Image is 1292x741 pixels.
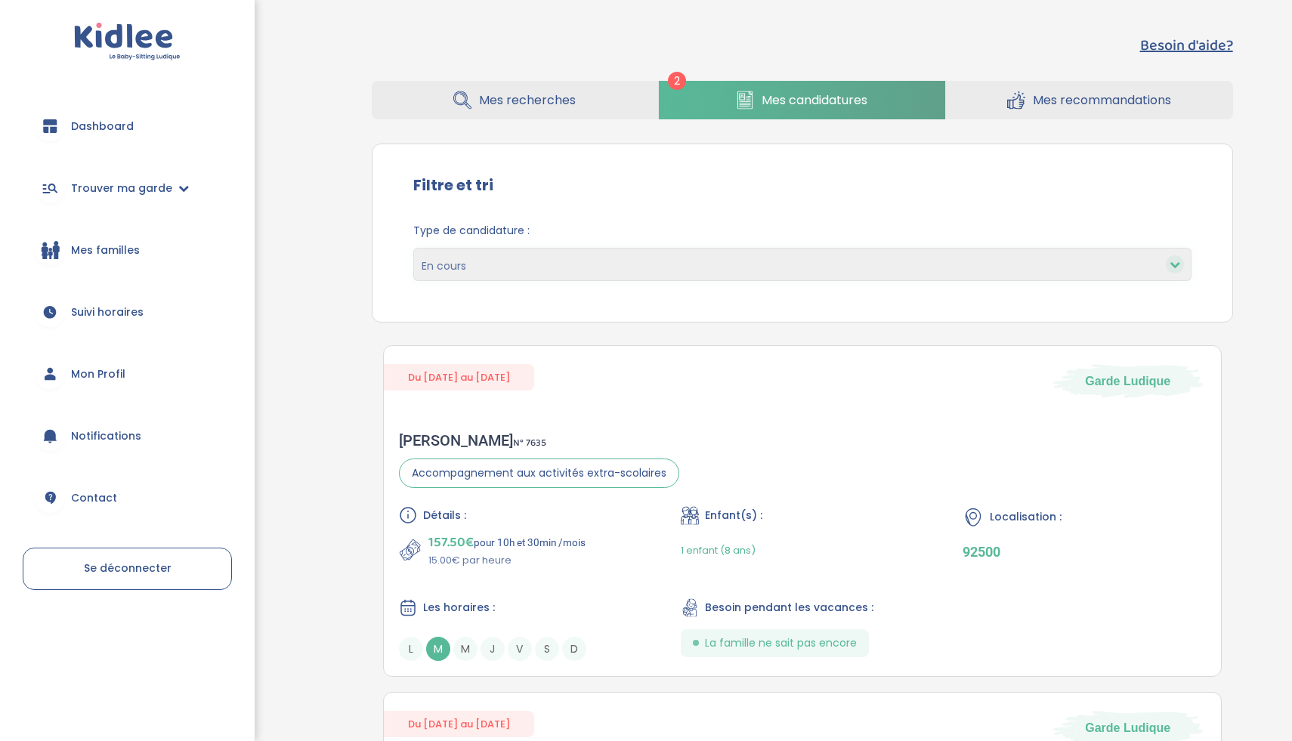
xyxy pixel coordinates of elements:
[428,532,586,553] p: pour 10h et 30min /mois
[23,285,232,339] a: Suivi horaires
[84,560,172,576] span: Se déconnecter
[71,428,141,444] span: Notifications
[423,600,495,616] span: Les horaires :
[479,91,576,110] span: Mes recherches
[426,637,450,661] span: M
[413,223,1192,239] span: Type de candidature :
[71,242,140,258] span: Mes familles
[71,304,144,320] span: Suivi horaires
[705,635,857,651] span: La famille ne sait pas encore
[535,637,559,661] span: S
[428,553,586,568] p: 15.00€ par heure
[1033,91,1171,110] span: Mes recommandations
[562,637,586,661] span: D
[428,532,474,553] span: 157.50€
[705,508,762,523] span: Enfant(s) :
[399,637,423,661] span: L
[23,223,232,277] a: Mes familles
[71,366,125,382] span: Mon Profil
[384,364,534,391] span: Du [DATE] au [DATE]
[71,119,134,134] span: Dashboard
[71,490,117,506] span: Contact
[946,81,1233,119] a: Mes recommandations
[23,548,232,590] a: Se déconnecter
[668,72,686,90] span: 2
[453,637,478,661] span: M
[23,471,232,525] a: Contact
[399,431,679,449] div: [PERSON_NAME]
[413,174,493,196] label: Filtre et tri
[23,161,232,215] a: Trouver ma garde
[372,81,658,119] a: Mes recherches
[423,508,466,523] span: Détails :
[681,543,756,557] span: 1 enfant (8 ans)
[513,435,546,451] span: N° 7635
[384,711,534,737] span: Du [DATE] au [DATE]
[1085,719,1170,736] span: Garde Ludique
[1085,372,1170,389] span: Garde Ludique
[74,23,181,61] img: logo.svg
[1140,34,1233,57] button: Besoin d'aide?
[963,544,1205,560] p: 92500
[508,637,532,661] span: V
[481,637,505,661] span: J
[990,509,1062,525] span: Localisation :
[23,347,232,401] a: Mon Profil
[659,81,945,119] a: Mes candidatures
[71,181,172,196] span: Trouver ma garde
[23,99,232,153] a: Dashboard
[399,458,679,488] span: Accompagnement aux activités extra-scolaires
[705,600,873,616] span: Besoin pendant les vacances :
[762,91,867,110] span: Mes candidatures
[23,409,232,463] a: Notifications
